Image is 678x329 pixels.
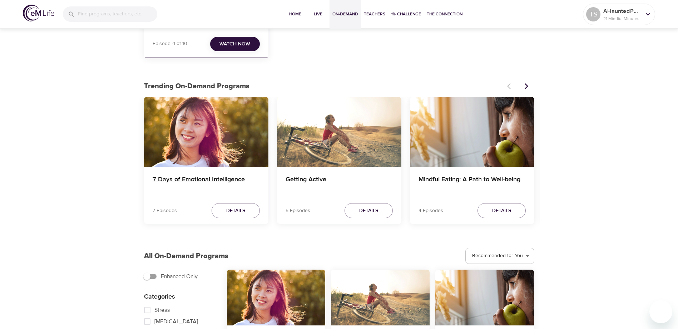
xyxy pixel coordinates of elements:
[603,15,641,22] p: 21 Mindful Minutes
[427,10,462,18] span: The Connection
[153,207,177,215] p: 7 Episodes
[603,7,641,15] p: AHauntedPoet
[144,81,503,92] p: Trending On-Demand Programs
[435,270,534,325] button: Mindful Eating: A Path to Well-being
[219,40,250,49] span: Watch Now
[212,203,260,218] button: Details
[332,10,358,18] span: On-Demand
[286,176,393,193] h4: Getting Active
[419,207,443,215] p: 4 Episodes
[345,203,393,218] button: Details
[277,97,401,167] button: Getting Active
[410,97,534,167] button: Mindful Eating: A Path to Well-being
[153,176,260,193] h4: 7 Days of Emotional Intelligence
[161,272,198,281] span: Enhanced Only
[227,270,326,325] button: 7 Days of Emotional Intelligence
[586,7,600,21] div: TS
[154,306,170,314] span: Stress
[492,206,511,215] span: Details
[154,317,198,326] span: [MEDICAL_DATA]
[153,40,187,48] p: Episode -1 of 10
[649,300,672,323] iframe: Button to launch messaging window
[477,203,526,218] button: Details
[23,5,54,21] img: logo
[364,10,385,18] span: Teachers
[226,206,245,215] span: Details
[359,206,378,215] span: Details
[144,292,216,301] p: Categories
[310,10,327,18] span: Live
[391,10,421,18] span: 1% Challenge
[144,251,228,261] p: All On-Demand Programs
[287,10,304,18] span: Home
[419,176,526,193] h4: Mindful Eating: A Path to Well-being
[519,78,534,94] button: Next items
[144,97,268,167] button: 7 Days of Emotional Intelligence
[210,37,260,51] button: Watch Now
[331,270,430,325] button: Getting Active
[78,6,157,22] input: Find programs, teachers, etc...
[286,207,310,215] p: 5 Episodes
